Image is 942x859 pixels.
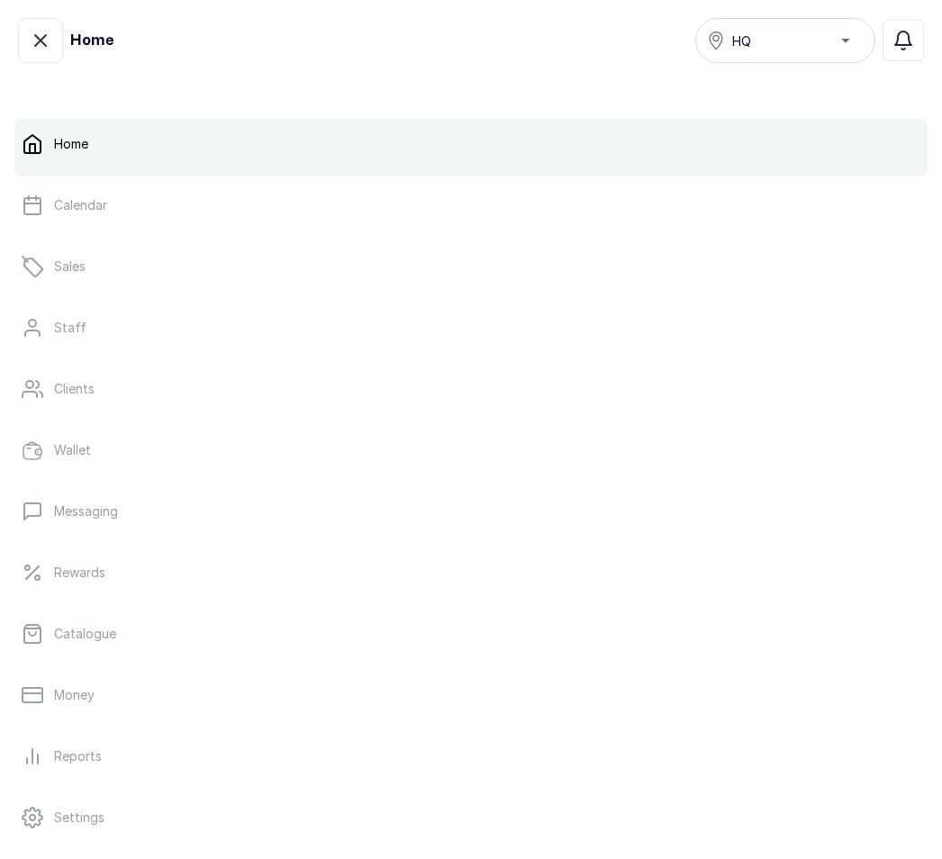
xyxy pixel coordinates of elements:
[54,380,95,398] p: Clients
[54,747,102,765] p: Reports
[54,258,86,276] p: Sales
[695,18,875,63] button: HQ
[54,564,105,582] p: Rewards
[54,625,116,643] p: Catalogue
[732,32,751,50] span: HQ
[14,180,928,231] a: Calendar
[14,547,928,598] a: Rewards
[54,319,86,337] p: Staff
[14,364,928,414] a: Clients
[14,486,928,537] a: Messaging
[54,135,88,153] p: Home
[14,792,928,843] a: Settings
[54,686,95,704] p: Money
[14,609,928,659] a: Catalogue
[14,241,928,292] a: Sales
[14,425,928,475] a: Wallet
[54,441,91,459] p: Wallet
[14,119,928,169] a: Home
[70,30,113,51] h1: Home
[14,731,928,782] a: Reports
[14,670,928,720] a: Money
[54,809,104,827] p: Settings
[54,196,107,214] p: Calendar
[14,303,928,353] a: Staff
[54,502,118,520] p: Messaging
